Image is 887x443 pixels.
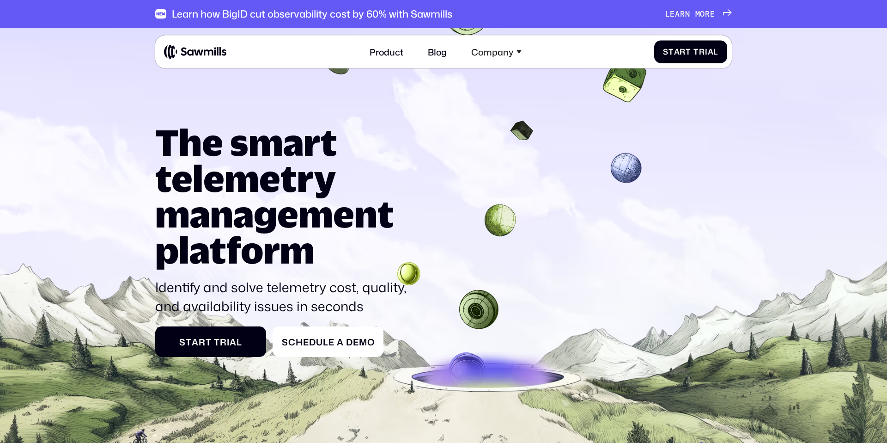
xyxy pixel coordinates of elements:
span: l [237,337,242,347]
span: l [323,337,328,347]
span: t [686,47,691,56]
span: o [700,9,705,18]
span: e [328,337,334,347]
span: a [192,337,199,347]
span: r [680,9,685,18]
span: a [675,9,680,18]
span: c [288,337,296,347]
span: T [214,337,220,347]
span: h [296,337,303,347]
span: a [708,47,714,56]
span: L [665,9,670,18]
span: n [685,9,690,18]
div: Company [464,40,528,64]
span: r [220,337,227,347]
span: a [674,47,680,56]
span: i [705,47,708,56]
span: r [699,47,705,56]
p: Identify and solve telemetry cost, quality, and availability issues in seconds [155,278,413,315]
span: t [186,337,192,347]
span: S [282,337,288,347]
a: StartTrial [155,326,266,357]
span: d [309,337,316,347]
span: r [680,47,686,56]
a: ScheduleaDemo [273,326,383,357]
span: m [695,9,700,18]
span: r [199,337,206,347]
span: o [367,337,375,347]
span: m [359,337,367,347]
span: a [230,337,237,347]
span: e [710,9,715,18]
span: u [316,337,323,347]
a: StartTrial [654,40,728,63]
a: Learnmore [665,9,732,18]
div: Learn how BigID cut observability cost by 60% with Sawmills [172,8,452,20]
span: l [713,47,718,56]
span: t [668,47,674,56]
a: Blog [421,40,454,64]
div: Company [471,46,513,57]
span: e [353,337,359,347]
span: a [337,337,344,347]
span: S [179,337,186,347]
span: S [663,47,668,56]
span: r [705,9,710,18]
span: t [206,337,212,347]
span: T [693,47,699,56]
span: e [670,9,675,18]
h1: The smart telemetry management platform [155,124,413,268]
span: e [303,337,309,347]
span: i [227,337,230,347]
span: D [346,337,353,347]
a: Product [363,40,410,64]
